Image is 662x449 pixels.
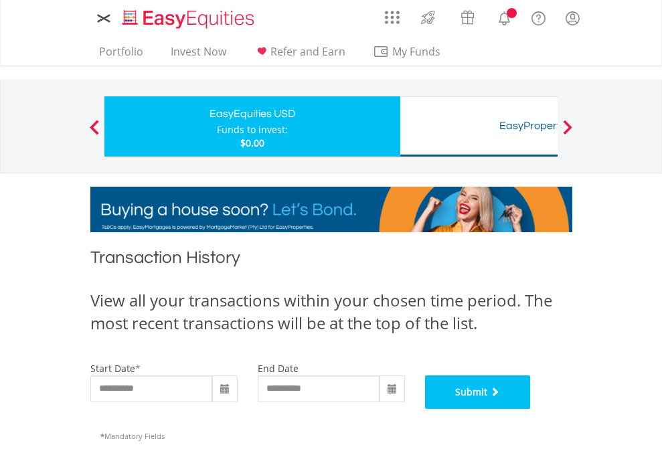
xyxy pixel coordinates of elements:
label: end date [258,362,299,375]
a: FAQ's and Support [521,3,556,30]
a: My Profile [556,3,590,33]
a: Home page [117,3,260,30]
div: EasyEquities USD [112,104,392,123]
img: EasyEquities_Logo.png [120,8,260,30]
img: EasyMortage Promotion Banner [90,187,572,232]
a: Refer and Earn [248,45,351,66]
span: $0.00 [240,137,264,149]
h1: Transaction History [90,246,572,276]
label: start date [90,362,135,375]
img: vouchers-v2.svg [457,7,479,28]
a: AppsGrid [376,3,408,25]
button: Submit [425,375,531,409]
span: My Funds [373,43,461,60]
img: thrive-v2.svg [417,7,439,28]
a: Notifications [487,3,521,30]
img: grid-menu-icon.svg [385,10,400,25]
div: View all your transactions within your chosen time period. The most recent transactions will be a... [90,289,572,335]
span: Refer and Earn [270,44,345,59]
button: Previous [81,126,108,140]
div: Funds to invest: [217,123,288,137]
button: Next [554,126,581,140]
a: Invest Now [165,45,232,66]
span: Mandatory Fields [100,431,165,441]
a: Vouchers [448,3,487,28]
a: Portfolio [94,45,149,66]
